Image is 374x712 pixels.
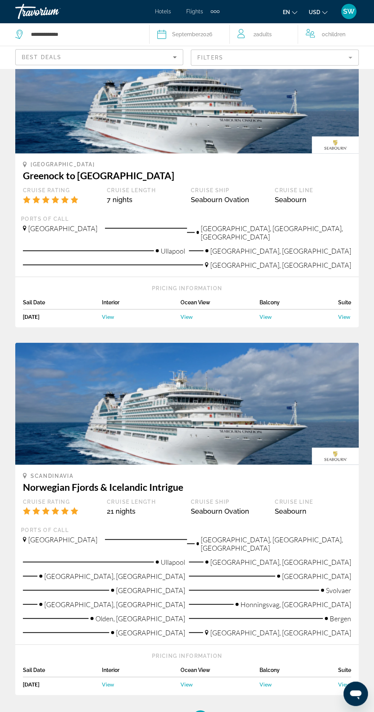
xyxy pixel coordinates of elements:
span: Honningsvag, [GEOGRAPHIC_DATA] [240,600,351,608]
h3: Norwegian Fjords & Icelandic Intrigue [23,481,351,492]
div: Suite [338,299,351,309]
div: [DATE] [23,681,102,687]
h3: Greenock to [GEOGRAPHIC_DATA] [23,170,351,181]
span: View [260,313,272,320]
a: View [102,313,181,320]
span: View [181,681,193,687]
span: View [102,681,114,687]
div: Sail Date [23,667,102,677]
div: Balcony [260,667,339,677]
span: September [172,31,200,37]
img: seabourn.gif [312,136,359,153]
button: September2026 [157,23,222,46]
a: Flights [186,8,203,14]
div: Cruise Rating [23,498,99,505]
a: View [102,681,181,687]
span: View [338,313,350,320]
a: View [260,313,339,320]
div: Cruise Line [275,498,351,505]
div: Cruise Line [275,187,351,194]
span: Scandinavia [31,473,73,479]
span: SW [343,8,355,15]
div: Seabourn [275,196,351,204]
span: Children [325,31,345,37]
a: View [338,313,351,320]
span: [GEOGRAPHIC_DATA] [31,161,95,167]
div: Cruise Rating [23,187,99,194]
span: 0 [322,29,345,40]
span: USD [309,9,320,15]
mat-select: Sort by [22,53,177,62]
div: Cruise Ship [191,187,267,194]
div: Pricing Information [23,284,351,291]
iframe: Button to launch messaging window [343,681,368,706]
div: 21 nights [107,507,183,515]
a: Travorium [15,2,92,21]
span: View [102,313,114,320]
span: View [338,681,350,687]
span: [GEOGRAPHIC_DATA], [GEOGRAPHIC_DATA], [GEOGRAPHIC_DATA] [201,224,351,241]
span: Adults [256,31,272,37]
div: [DATE] [23,313,102,320]
span: [GEOGRAPHIC_DATA] [282,572,351,580]
div: Seabourn [275,507,351,515]
span: [GEOGRAPHIC_DATA], [GEOGRAPHIC_DATA] [44,572,185,580]
span: Svolvaer [326,586,351,594]
div: Seabourn Ovation [191,196,267,204]
div: Cruise Length [107,187,183,194]
span: [GEOGRAPHIC_DATA] [116,586,185,594]
div: Interior [102,299,181,309]
div: Suite [338,667,351,677]
a: Hotels [155,8,171,14]
div: 7 nights [107,196,183,204]
img: seabourn.gif [312,447,359,464]
img: 1595325387.png [15,342,359,464]
span: [GEOGRAPHIC_DATA], [GEOGRAPHIC_DATA] [44,600,185,608]
span: Best Deals [22,54,61,60]
div: Ocean View [181,667,260,677]
span: View [260,681,272,687]
button: Filter [191,49,359,66]
span: View [181,313,193,320]
div: Balcony [260,299,339,309]
button: Change language [283,6,297,18]
div: Cruise Length [107,498,183,505]
span: [GEOGRAPHIC_DATA], [GEOGRAPHIC_DATA] [210,558,351,566]
span: 2 [253,29,272,40]
button: Change currency [309,6,327,18]
div: Seabourn Ovation [191,507,267,515]
span: Olden, [GEOGRAPHIC_DATA] [95,614,185,622]
span: Ullapool [161,246,185,255]
a: View [181,681,260,687]
div: Cruise Ship [191,498,267,505]
span: [GEOGRAPHIC_DATA], [GEOGRAPHIC_DATA], [GEOGRAPHIC_DATA] [201,535,351,552]
div: Interior [102,667,181,677]
div: Ocean View [181,299,260,309]
div: Ports of call [21,526,353,533]
span: en [283,9,290,15]
button: User Menu [339,3,359,19]
span: [GEOGRAPHIC_DATA] [28,535,97,543]
a: View [181,313,260,320]
span: [GEOGRAPHIC_DATA], [GEOGRAPHIC_DATA] [210,628,351,636]
span: [GEOGRAPHIC_DATA], [GEOGRAPHIC_DATA] [210,246,351,255]
span: Ullapool [161,558,185,566]
a: View [260,681,339,687]
span: [GEOGRAPHIC_DATA], [GEOGRAPHIC_DATA] [210,260,351,269]
img: 1595325387.png [15,31,359,153]
div: 2026 [172,29,212,40]
span: [GEOGRAPHIC_DATA] [116,628,185,636]
span: Bergen [330,614,351,622]
button: Extra navigation items [211,5,219,18]
div: Ports of call [21,215,353,222]
div: Sail Date [23,299,102,309]
span: [GEOGRAPHIC_DATA] [28,224,97,232]
a: View [338,681,351,687]
button: Travelers: 2 adults, 0 children [230,23,374,46]
div: Pricing Information [23,652,351,659]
